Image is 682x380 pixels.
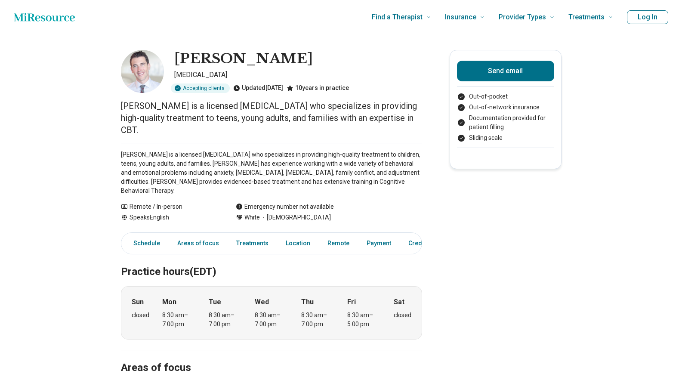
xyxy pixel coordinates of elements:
div: 8:30 am – 5:00 pm [347,311,380,329]
div: Updated [DATE] [233,83,283,93]
a: Remote [322,235,355,252]
strong: Fri [347,297,356,307]
p: [PERSON_NAME] is a licensed [MEDICAL_DATA] who specializes in providing high-quality treatment to... [121,100,422,136]
a: Payment [361,235,396,252]
div: closed [132,311,149,320]
li: Out-of-pocket [457,92,554,101]
p: [MEDICAL_DATA] [174,70,422,80]
span: Provider Types [499,11,546,23]
a: Schedule [123,235,165,252]
a: Areas of focus [172,235,224,252]
li: Out-of-network insurance [457,103,554,112]
ul: Payment options [457,92,554,142]
strong: Wed [255,297,269,307]
li: Sliding scale [457,133,554,142]
li: Documentation provided for patient filling [457,114,554,132]
div: 8:30 am – 7:00 pm [301,311,334,329]
button: Log In [627,10,668,24]
div: When does the program meet? [121,286,422,340]
div: 10 years in practice [287,83,349,93]
h1: [PERSON_NAME] [174,50,313,68]
h2: Practice hours (EDT) [121,244,422,279]
span: [DEMOGRAPHIC_DATA] [260,213,331,222]
span: White [244,213,260,222]
div: Emergency number not available [236,202,334,211]
div: Remote / In-person [121,202,219,211]
div: closed [394,311,411,320]
a: Location [281,235,315,252]
a: Treatments [231,235,274,252]
span: Insurance [445,11,476,23]
h2: Areas of focus [121,340,422,375]
strong: Sat [394,297,404,307]
a: Home page [14,9,75,26]
img: Leon Mandler, Psychologist [121,50,164,93]
a: Credentials [403,235,446,252]
div: 8:30 am – 7:00 pm [255,311,288,329]
div: Speaks English [121,213,219,222]
strong: Mon [162,297,176,307]
button: Send email [457,61,554,81]
div: 8:30 am – 7:00 pm [209,311,242,329]
strong: Sun [132,297,144,307]
span: Find a Therapist [372,11,423,23]
p: [PERSON_NAME] is a licensed [MEDICAL_DATA] who specializes in providing high-quality treatment to... [121,150,422,195]
div: 8:30 am – 7:00 pm [162,311,195,329]
strong: Tue [209,297,221,307]
div: Accepting clients [171,83,230,93]
strong: Thu [301,297,314,307]
span: Treatments [568,11,605,23]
